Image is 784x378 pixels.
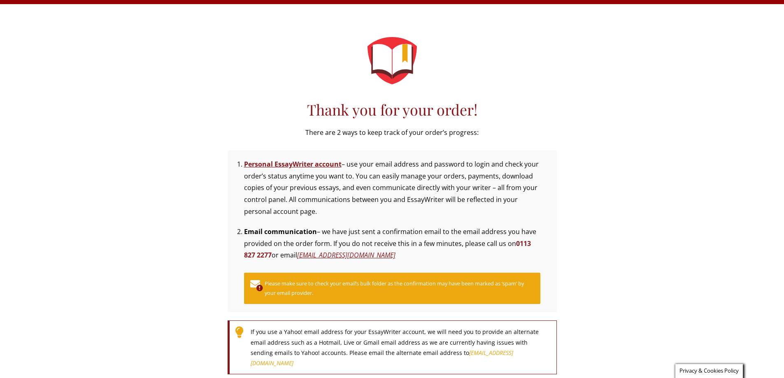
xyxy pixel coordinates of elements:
p: There are 2 ways to keep track of your order’s progress: [228,127,557,139]
a: [EMAIL_ADDRESS][DOMAIN_NAME] [251,349,513,367]
small: Please make sure to check your email’s bulk folder as the confirmation may have been marked as ‘s... [265,279,534,298]
h1: Thank you for your order! [228,101,557,118]
span: Privacy & Cookies Policy [679,367,739,374]
p: – we have just sent a confirmation email to the email address you have provided on the order form... [244,226,540,261]
img: logo-emblem.svg [368,37,417,84]
a: Personal EssayWriter account [244,160,342,169]
li: – use your email address and password to login and check your order’s status anytime you want to.... [244,158,540,218]
span: If you use a Yahoo! email address for your EssayWriter account, we will need you to provide an al... [251,327,539,368]
a: [EMAIL_ADDRESS][DOMAIN_NAME] [297,250,395,260]
strong: Email communication [244,227,317,236]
